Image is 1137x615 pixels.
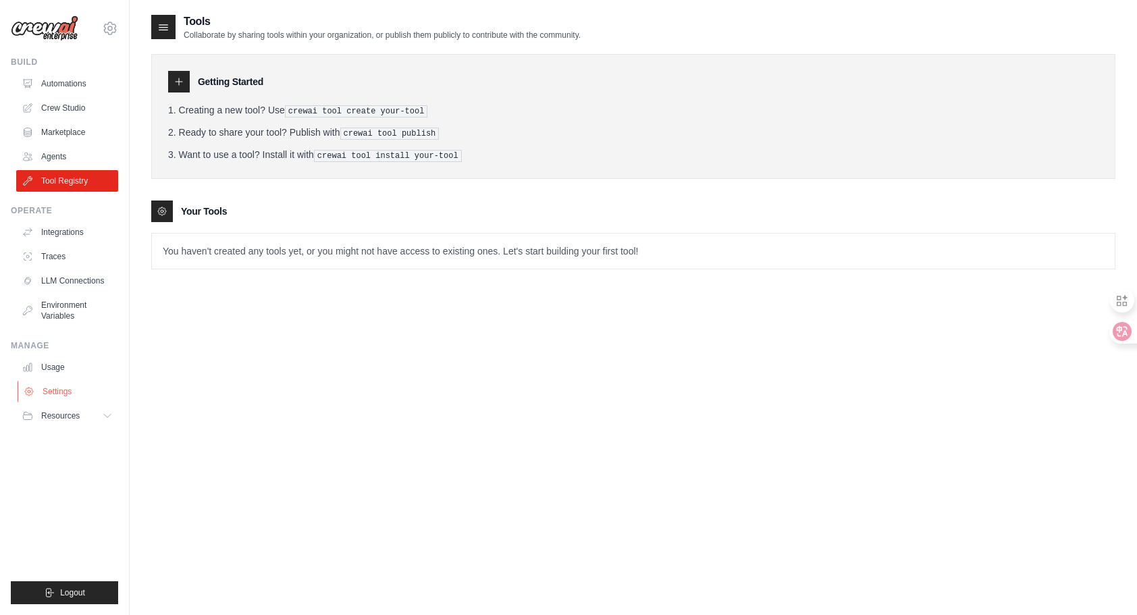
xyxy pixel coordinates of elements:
a: Settings [18,381,120,402]
img: Logo [11,16,78,41]
li: Creating a new tool? Use [168,103,1099,117]
a: Environment Variables [16,294,118,327]
a: Tool Registry [16,170,118,192]
pre: crewai tool publish [340,128,440,140]
h3: Your Tools [181,205,227,218]
button: Logout [11,581,118,604]
p: Collaborate by sharing tools within your organization, or publish them publicly to contribute wit... [184,30,581,41]
a: LLM Connections [16,270,118,292]
a: Automations [16,73,118,95]
span: Resources [41,410,80,421]
a: Agents [16,146,118,167]
li: Want to use a tool? Install it with [168,148,1099,162]
p: You haven't created any tools yet, or you might not have access to existing ones. Let's start bui... [152,234,1115,269]
h3: Getting Started [198,75,263,88]
div: Build [11,57,118,68]
a: Marketplace [16,122,118,143]
li: Ready to share your tool? Publish with [168,126,1099,140]
h2: Tools [184,14,581,30]
pre: crewai tool create your-tool [285,105,428,117]
a: Integrations [16,221,118,243]
a: Crew Studio [16,97,118,119]
a: Usage [16,356,118,378]
div: Manage [11,340,118,351]
div: Operate [11,205,118,216]
button: Resources [16,405,118,427]
pre: crewai tool install your-tool [314,150,462,162]
span: Logout [60,587,85,598]
a: Traces [16,246,118,267]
